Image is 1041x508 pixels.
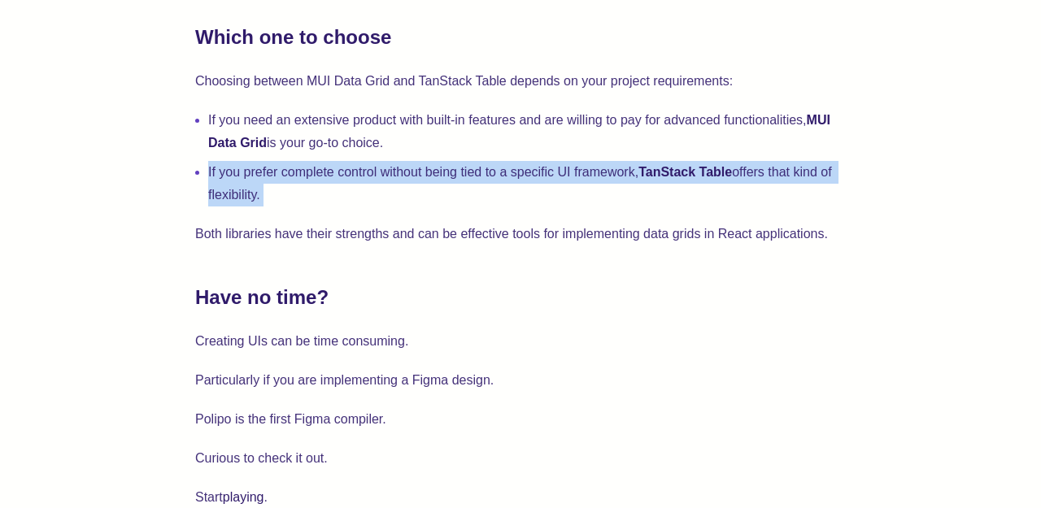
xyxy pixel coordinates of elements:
[195,408,846,431] p: Polipo is the first Figma compiler.
[195,284,846,310] h2: Have no time?
[195,70,846,93] p: Choosing between MUI Data Grid and TanStack Table depends on your project requirements:
[208,161,846,206] li: If you prefer complete control without being tied to a specific UI framework, offers that kind of...
[195,369,846,392] p: Particularly if you are implementing a Figma design.
[195,223,846,245] p: Both libraries have their strengths and can be effective tools for implementing data grids in Rea...
[195,330,846,353] p: Creating UIs can be time consuming.
[195,447,846,470] p: Curious to check it out.
[195,24,846,50] h2: Which one to choose
[638,165,732,179] strong: TanStack Table
[208,109,846,154] li: If you need an extensive product with built-in features and are willing to pay for advanced funct...
[223,490,264,504] a: playing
